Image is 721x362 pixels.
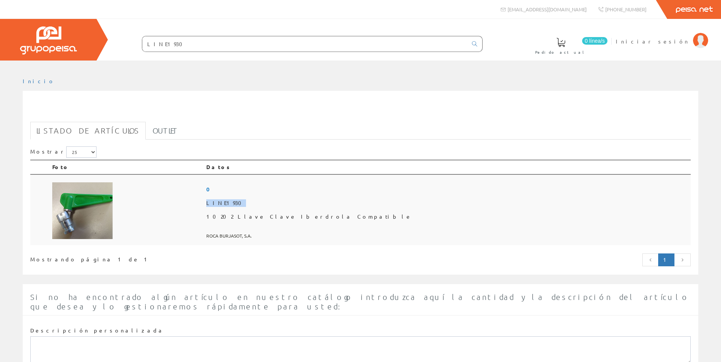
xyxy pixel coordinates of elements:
a: Iniciar sesión [616,31,708,39]
span: ROCA BURJASOT, S.A. [206,230,688,242]
a: Inicio [23,78,55,84]
label: Mostrar [30,146,97,158]
span: LINE1930 [206,196,688,210]
span: Si no ha encontrado algún artículo en nuestro catálogo introduzca aquí la cantidad y la descripci... [30,292,689,311]
a: Página actual [658,253,674,266]
span: 10202 Llave Clave Iberdrola Compatible [206,210,688,224]
span: 0 línea/s [582,37,607,45]
span: [EMAIL_ADDRESS][DOMAIN_NAME] [508,6,587,12]
a: Outlet [146,122,184,140]
span: 0 [206,182,688,196]
img: Grupo Peisa [20,26,77,54]
span: [PHONE_NUMBER] [605,6,646,12]
a: Página siguiente [674,253,691,266]
span: Pedido actual [535,48,587,56]
select: Mostrar [66,146,97,158]
a: Página anterior [642,253,659,266]
div: Mostrando página 1 de 1 [30,253,299,263]
label: Descripción personalizada [30,327,165,334]
img: Foto artículo 10202 Llave Clave Iberdrola Compatible (160.40925266904x150) [52,182,113,239]
input: Buscar ... [142,36,467,51]
th: Foto [49,160,203,174]
span: Iniciar sesión [616,37,689,45]
h1: LINE1930 [30,103,691,118]
th: Datos [203,160,691,174]
a: Listado de artículos [30,122,146,140]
